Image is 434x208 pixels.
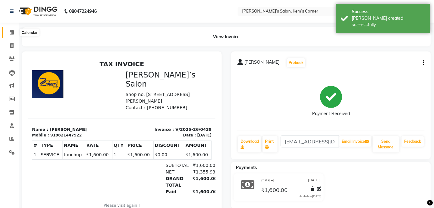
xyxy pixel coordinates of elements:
[22,75,53,80] div: 919821447922
[125,93,156,102] td: ₹0.00
[4,83,11,93] th: #
[98,83,125,93] th: PRICE
[373,136,399,152] button: Send Message
[125,83,156,93] th: DISCOUNT
[261,186,288,195] span: ₹1,600.00
[97,69,183,75] p: Invoice : V/2025-26/0439
[238,136,261,152] a: Download
[281,136,339,147] input: enter email
[236,165,257,170] span: Payments
[156,93,183,102] td: ₹1,600.00
[35,94,55,100] span: touchup
[84,93,98,102] td: 1
[20,29,39,36] div: Calendar
[263,136,278,152] a: Print
[352,15,426,28] div: Bill created successfully.
[84,83,98,93] th: QTY
[308,178,320,184] span: [DATE]
[169,75,183,80] div: [DATE]
[69,3,97,20] b: 08047224946
[4,3,183,10] h2: TAX INVOICE
[98,93,125,102] td: ₹1,600.00
[160,118,187,131] div: ₹1,600.00
[4,93,11,102] td: 1
[352,8,426,15] div: Success
[160,111,187,118] div: ₹1,355.93
[4,153,183,159] div: Generated By : at [DATE]
[34,83,57,93] th: NAME
[4,69,90,75] p: Name : [PERSON_NAME]
[4,75,21,80] div: Mobile :
[57,93,84,102] td: ₹1,600.00
[22,27,431,46] div: View Invoice
[134,111,160,118] div: NET
[134,104,160,111] div: SUBTOTAL
[97,13,183,31] h3: [PERSON_NAME]’s Salon
[11,93,34,102] td: SERVICE
[244,59,279,68] span: [PERSON_NAME]
[11,83,34,93] th: TYPE
[134,118,160,131] div: GRAND TOTAL
[57,83,84,93] th: RATE
[339,136,372,147] button: Email Invoice
[299,194,321,199] div: Added on [DATE]
[4,145,183,151] p: Please visit again !
[156,83,183,93] th: AMOUNT
[261,178,274,184] span: CASH
[16,3,59,20] img: logo
[312,111,350,117] div: Payment Received
[287,58,305,67] button: Prebook
[97,47,183,53] p: Contact : [PHONE_NUMBER]
[160,104,187,111] div: ₹1,600.00
[160,131,187,137] div: ₹1,600.00
[155,75,168,80] div: Date :
[97,34,183,47] p: Shop no. [STREET_ADDRESS][PERSON_NAME]
[402,136,424,147] a: Feedback
[134,131,160,137] div: Paid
